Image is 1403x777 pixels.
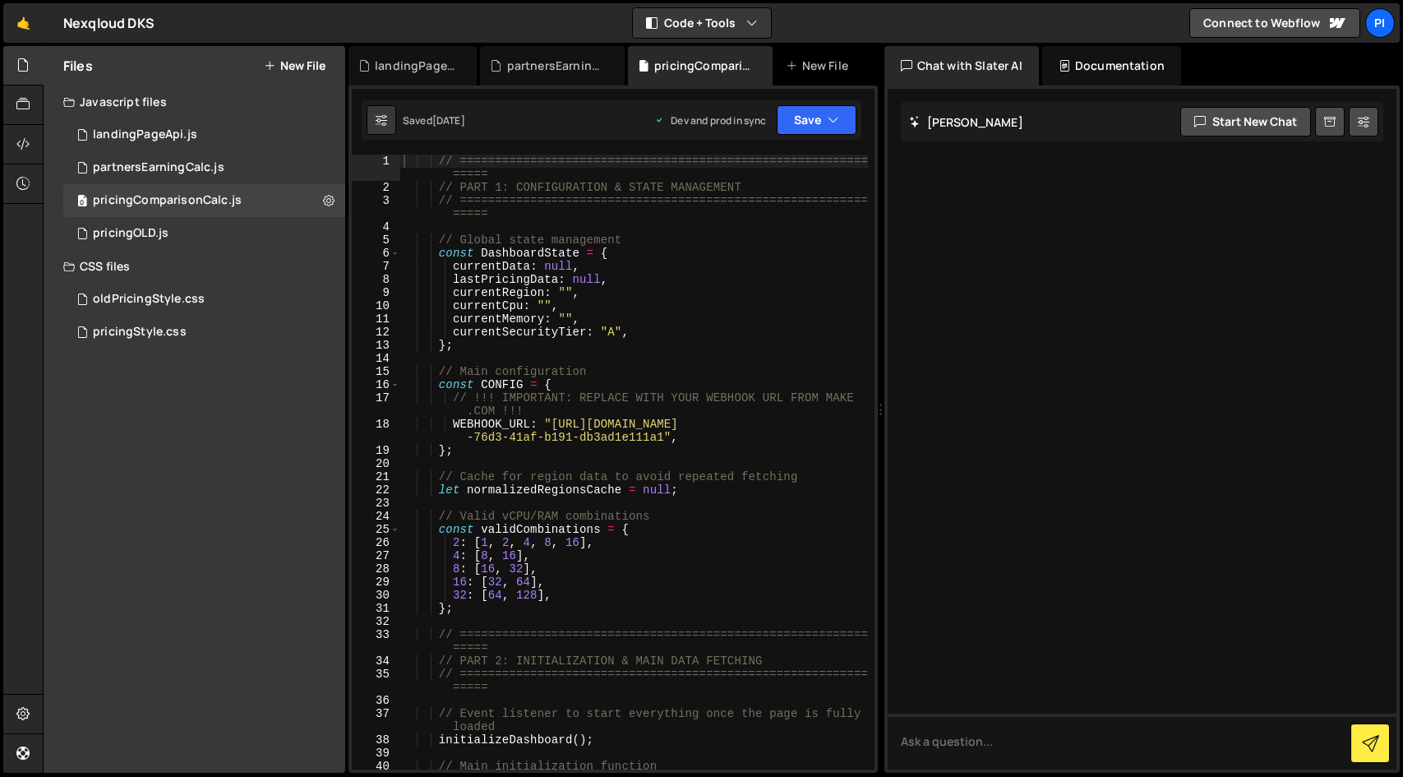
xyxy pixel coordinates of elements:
a: Pi [1365,8,1395,38]
button: New File [264,59,325,72]
div: pricingComparisonCalc.js [93,193,242,208]
div: 32 [352,615,400,628]
div: Documentation [1042,46,1181,86]
h2: [PERSON_NAME] [909,114,1023,130]
div: 35 [352,668,400,694]
div: 26 [352,536,400,549]
div: 17183/48018.js [63,118,345,151]
div: 40 [352,760,400,773]
div: 11 [352,312,400,326]
div: 1 [352,155,400,181]
div: 20 [352,457,400,470]
div: 38 [352,733,400,747]
div: 17183/47472.css [63,316,345,349]
button: Start new chat [1180,107,1311,136]
div: 17183/47505.css [63,283,345,316]
div: pricingComparisonCalc.js [654,58,752,74]
div: oldPricingStyle.css [93,292,205,307]
div: [DATE] [432,113,465,127]
div: landingPageApi.js [375,58,457,74]
div: 25 [352,523,400,536]
div: pricingOLD.js [93,226,168,241]
div: 21 [352,470,400,483]
button: Save [777,105,856,135]
div: 39 [352,747,400,760]
div: Nexqloud DKS [63,13,155,33]
div: 9 [352,286,400,299]
a: Connect to Webflow [1189,8,1360,38]
h2: Files [63,57,93,75]
div: 23 [352,497,400,510]
div: 29 [352,576,400,589]
div: partnersEarningCalc.js [93,160,224,175]
a: 🤙 [3,3,44,43]
div: 4 [352,220,400,234]
div: Saved [403,113,465,127]
div: 7 [352,260,400,273]
div: Javascript files [44,86,345,118]
div: 17183/47469.js [63,151,345,184]
div: 34 [352,654,400,668]
div: 22 [352,483,400,497]
div: New File [786,58,855,74]
div: Dev and prod in sync [654,113,766,127]
div: 28 [352,562,400,576]
div: 19 [352,444,400,457]
div: 31 [352,602,400,615]
div: 13 [352,339,400,352]
div: CSS files [44,250,345,283]
div: 17183/47471.js [63,184,345,217]
div: 2 [352,181,400,194]
div: 37 [352,707,400,733]
div: 27 [352,549,400,562]
div: 36 [352,694,400,707]
div: landingPageApi.js [93,127,197,142]
div: 18 [352,418,400,444]
div: 5 [352,234,400,247]
button: Code + Tools [633,8,771,38]
div: 6 [352,247,400,260]
div: 17 [352,391,400,418]
span: 0 [77,196,87,209]
div: Chat with Slater AI [884,46,1039,86]
div: 33 [352,628,400,654]
div: 17183/47474.js [63,217,345,250]
div: 10 [352,299,400,312]
div: partnersEarningCalc.js [507,58,605,74]
div: 8 [352,273,400,286]
div: 24 [352,510,400,523]
div: 16 [352,378,400,391]
div: 14 [352,352,400,365]
div: 3 [352,194,400,220]
div: 30 [352,589,400,602]
div: pricingStyle.css [93,325,187,340]
div: 12 [352,326,400,339]
div: 15 [352,365,400,378]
